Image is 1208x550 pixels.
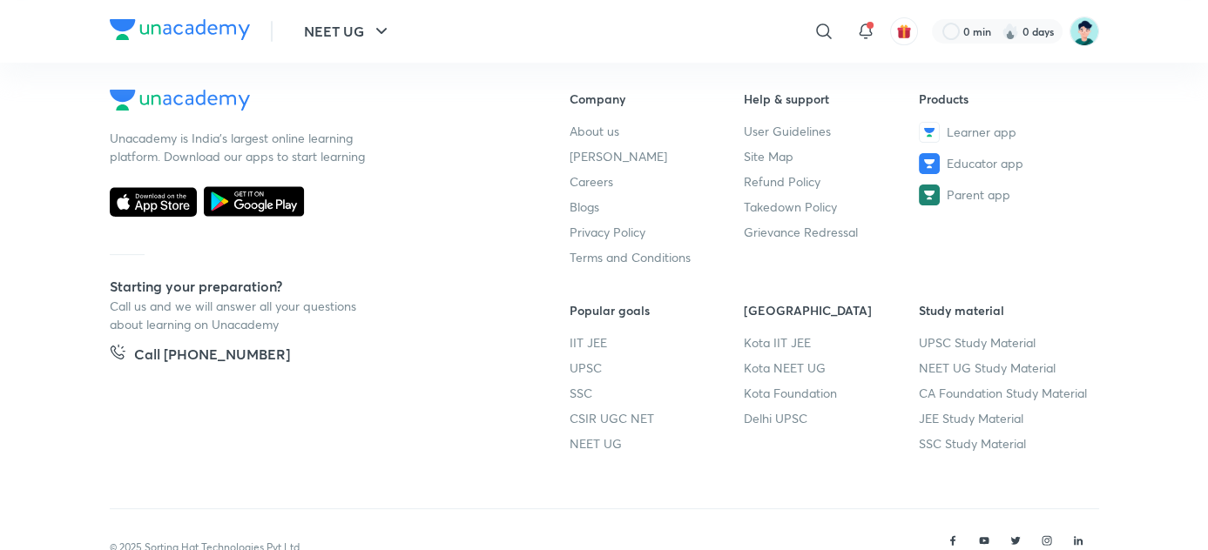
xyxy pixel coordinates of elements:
[1070,17,1099,46] img: Shamas Khan
[890,17,918,45] button: avatar
[919,384,1094,402] a: CA Foundation Study Material
[110,19,250,44] a: Company Logo
[919,184,1094,205] a: Parent app
[570,434,745,453] a: NEET UG
[947,185,1010,204] span: Parent app
[919,153,1094,174] a: Educator app
[919,122,940,143] img: Learner app
[919,409,1094,427] a: JEE Study Material
[1002,23,1019,40] img: streak
[570,223,745,241] a: Privacy Policy
[919,301,1094,319] h6: Study material
[294,14,402,49] button: NEET UG
[570,147,745,165] a: [PERSON_NAME]
[570,172,613,191] span: Careers
[744,384,919,402] a: Kota Foundation
[744,409,919,427] a: Delhi UPSC
[744,172,919,191] a: Refund Policy
[919,153,940,174] img: Educator app
[744,301,919,319] h6: [GEOGRAPHIC_DATA]
[919,122,1094,143] a: Learner app
[570,172,745,191] a: Careers
[110,276,514,297] h5: Starting your preparation?
[110,344,290,368] a: Call [PHONE_NUMBER]
[570,301,745,319] h6: Popular goals
[110,129,371,165] p: Unacademy is India’s largest online learning platform. Download our apps to start learning
[919,359,1094,377] a: NEET UG Study Material
[744,359,919,377] a: Kota NEET UG
[110,19,250,40] img: Company Logo
[570,122,745,140] a: About us
[919,333,1094,352] a: UPSC Study Material
[744,223,919,241] a: Grievance Redressal
[919,434,1094,453] a: SSC Study Material
[570,248,745,266] a: Terms and Conditions
[570,198,745,216] a: Blogs
[744,90,919,108] h6: Help & support
[570,384,745,402] a: SSC
[570,359,745,377] a: UPSC
[744,333,919,352] a: Kota IIT JEE
[570,409,745,427] a: CSIR UGC NET
[947,154,1023,172] span: Educator app
[570,333,745,352] a: IIT JEE
[110,90,514,115] a: Company Logo
[919,90,1094,108] h6: Products
[896,23,912,39] img: avatar
[570,90,745,108] h6: Company
[744,198,919,216] a: Takedown Policy
[110,90,250,111] img: Company Logo
[744,122,919,140] a: User Guidelines
[134,344,290,368] h5: Call [PHONE_NUMBER]
[110,297,371,333] p: Call us and we will answer all your questions about learning on Unacademy
[744,147,919,165] a: Site Map
[947,123,1016,141] span: Learner app
[919,184,940,205] img: Parent app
